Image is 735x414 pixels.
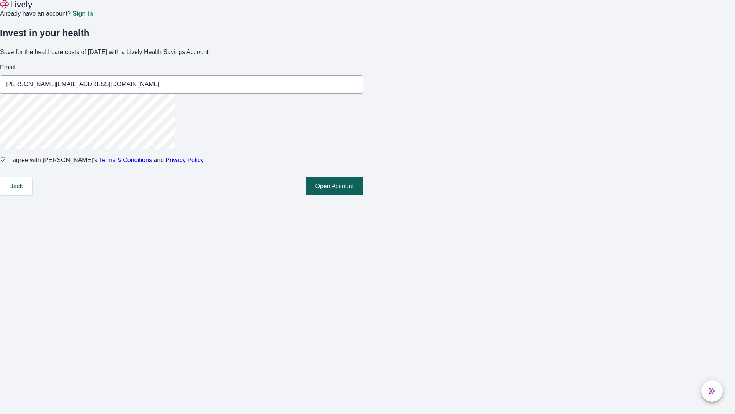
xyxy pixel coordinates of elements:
[9,156,204,165] span: I agree with [PERSON_NAME]’s and
[72,11,93,17] a: Sign in
[708,387,716,395] svg: Lively AI Assistant
[701,380,723,402] button: chat
[99,157,152,163] a: Terms & Conditions
[306,177,363,195] button: Open Account
[166,157,204,163] a: Privacy Policy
